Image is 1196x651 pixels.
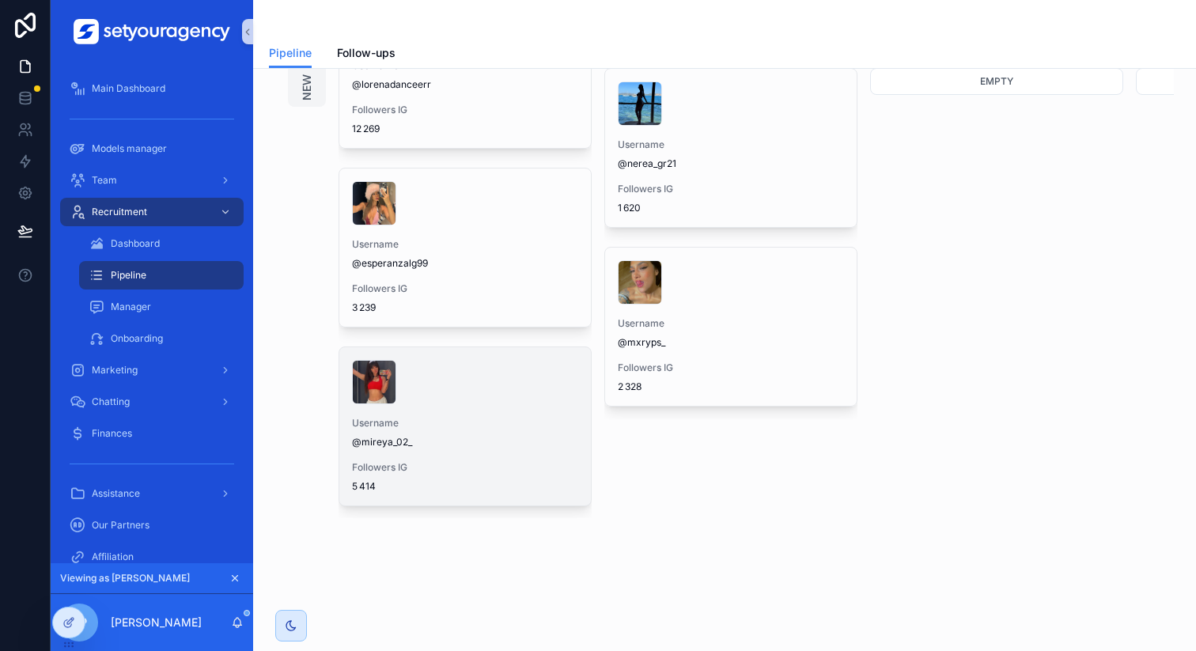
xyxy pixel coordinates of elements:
[79,293,244,321] a: Manager
[618,361,844,374] span: Followers IG
[92,206,147,218] span: Recruitment
[352,461,578,474] span: Followers IG
[60,543,244,571] a: Affiliation
[352,78,578,91] span: @lorenadanceerr
[352,480,578,493] span: 5 414
[339,346,592,506] a: Username@mireya_02_Followers IG5 414
[79,261,244,290] a: Pipeline
[92,82,165,95] span: Main Dashboard
[79,324,244,353] a: Onboarding
[618,336,844,349] span: @mxryps_
[352,436,578,449] span: @mireya_02_
[60,388,244,416] a: Chatting
[618,380,844,393] span: 2 328
[352,417,578,430] span: Username
[111,301,151,313] span: Manager
[92,487,140,500] span: Assistance
[60,74,244,103] a: Main Dashboard
[60,419,244,448] a: Finances
[980,75,1013,87] span: Empty
[269,45,312,61] span: Pipeline
[60,134,244,163] a: Models manager
[339,168,592,327] a: Username@esperanzalg99Followers IG3 239
[618,183,844,195] span: Followers IG
[51,63,253,563] div: scrollable content
[299,74,315,100] span: New
[337,39,396,70] a: Follow-ups
[60,572,190,585] span: Viewing as [PERSON_NAME]
[111,615,202,630] p: [PERSON_NAME]
[352,238,578,251] span: Username
[352,104,578,116] span: Followers IG
[352,301,578,314] span: 3 239
[111,237,160,250] span: Dashboard
[60,479,244,508] a: Assistance
[269,39,312,69] a: Pipeline
[352,282,578,295] span: Followers IG
[92,551,134,563] span: Affiliation
[60,166,244,195] a: Team
[352,257,578,270] span: @esperanzalg99
[337,45,396,61] span: Follow-ups
[604,247,857,407] a: Username@mxryps_Followers IG2 328
[92,174,117,187] span: Team
[604,68,857,228] a: Username@nerea_gr21Followers IG1 620
[92,364,138,377] span: Marketing
[352,123,578,135] span: 12 269
[618,157,844,170] span: @nerea_gr21
[60,198,244,226] a: Recruitment
[618,202,844,214] span: 1 620
[60,511,244,539] a: Our Partners
[618,317,844,330] span: Username
[111,332,163,345] span: Onboarding
[92,396,130,408] span: Chatting
[92,427,132,440] span: Finances
[92,142,167,155] span: Models manager
[618,138,844,151] span: Username
[111,269,146,282] span: Pipeline
[92,519,149,532] span: Our Partners
[74,19,230,44] img: App logo
[79,229,244,258] a: Dashboard
[60,356,244,384] a: Marketing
